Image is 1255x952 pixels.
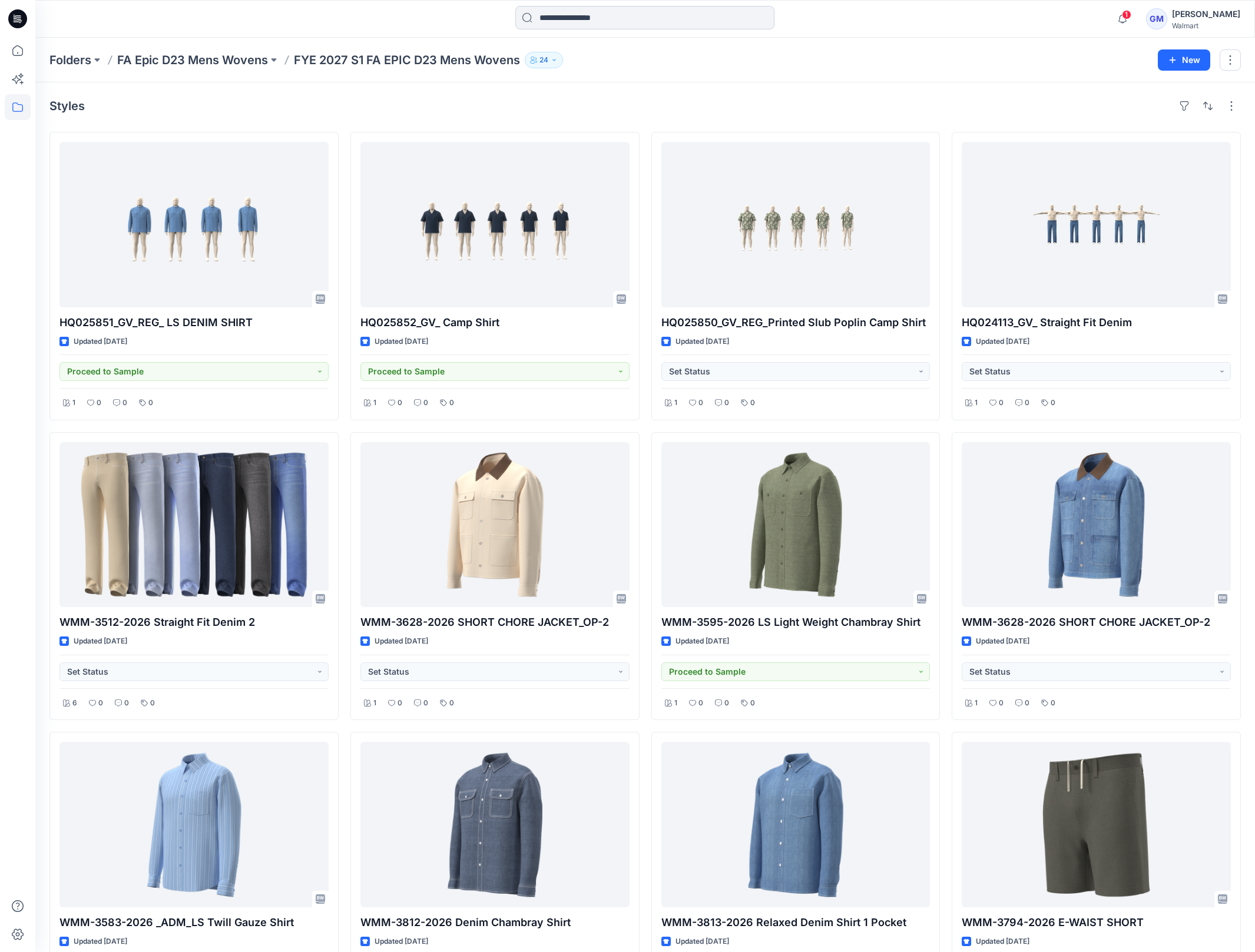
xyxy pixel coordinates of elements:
p: Updated [DATE] [675,936,729,948]
p: WMM-3794-2026 E-WAIST SHORT [962,914,1231,931]
p: 0 [1051,697,1055,709]
p: 0 [423,697,428,709]
p: Updated [DATE] [675,635,729,648]
a: HQ024113_GV_ Straight Fit Denim [962,142,1231,307]
p: 0 [423,397,428,409]
button: 24 [525,52,563,68]
p: FYE 2027 S1 FA EPIC D23 Mens Wovens [294,52,520,68]
p: WMM-3628-2026 SHORT CHORE JACKET_OP-2 [962,614,1231,631]
p: Updated [DATE] [675,336,729,348]
p: 1 [975,397,978,409]
a: WMM-3512-2026 Straight Fit Denim 2 [59,442,329,608]
p: 0 [150,697,155,709]
p: WMM-3812-2026 Denim Chambray Shirt [360,914,630,931]
div: GM [1146,8,1167,29]
p: 24 [539,54,548,67]
p: 0 [724,397,729,409]
p: 0 [999,697,1004,709]
p: 0 [122,397,127,409]
p: 1 [674,697,677,709]
p: 0 [449,697,454,709]
p: Updated [DATE] [976,336,1029,348]
p: 1 [72,397,75,409]
p: 0 [398,397,402,409]
p: 0 [1051,397,1055,409]
p: HQ025850_GV_REG_Printed Slub Poplin Camp Shirt [661,314,931,331]
p: 0 [398,697,402,709]
p: 0 [724,697,729,709]
p: 1 [975,697,978,709]
span: 1 [1122,10,1131,19]
p: 0 [124,697,129,709]
p: Updated [DATE] [74,936,127,948]
p: Updated [DATE] [976,635,1029,648]
p: Updated [DATE] [74,336,127,348]
p: Updated [DATE] [375,336,428,348]
p: 0 [750,397,755,409]
h4: Styles [49,99,85,113]
p: 1 [373,697,376,709]
a: HQ025850_GV_REG_Printed Slub Poplin Camp Shirt [661,142,931,307]
a: HQ025851_GV_REG_ LS DENIM SHIRT [59,142,329,307]
p: 0 [999,397,1004,409]
p: Updated [DATE] [976,936,1029,948]
p: 0 [148,397,153,409]
p: HQ025852_GV_ Camp Shirt [360,314,630,331]
p: 0 [698,697,703,709]
p: 0 [1025,397,1029,409]
p: WMM-3628-2026 SHORT CHORE JACKET_OP-2 [360,614,630,631]
a: WMM-3628-2026 SHORT CHORE JACKET_OP-2 [360,442,630,608]
p: WMM-3595-2026 LS Light Weight Chambray Shirt [661,614,931,631]
p: 0 [750,697,755,709]
p: HQ025851_GV_REG_ LS DENIM SHIRT [59,314,329,331]
a: WMM-3595-2026 LS Light Weight Chambray Shirt [661,442,931,608]
div: [PERSON_NAME] [1172,7,1240,21]
a: WMM-3583-2026 _ADM_LS Twill Gauze Shirt [59,742,329,907]
p: Updated [DATE] [74,635,127,648]
p: Updated [DATE] [375,635,428,648]
a: WMM-3813-2026 Relaxed Denim Shirt 1 Pocket [661,742,931,907]
p: HQ024113_GV_ Straight Fit Denim [962,314,1231,331]
button: New [1158,49,1210,71]
a: FA Epic D23 Mens Wovens [117,52,268,68]
a: WMM-3812-2026 Denim Chambray Shirt [360,742,630,907]
p: 1 [373,397,376,409]
a: WMM-3628-2026 SHORT CHORE JACKET_OP-2 [962,442,1231,608]
a: WMM-3794-2026 E-WAIST SHORT [962,742,1231,907]
p: 1 [674,397,677,409]
p: WMM-3512-2026 Straight Fit Denim 2 [59,614,329,631]
p: 0 [698,397,703,409]
a: Folders [49,52,91,68]
p: WMM-3813-2026 Relaxed Denim Shirt 1 Pocket [661,914,931,931]
div: Walmart [1172,21,1240,30]
p: WMM-3583-2026 _ADM_LS Twill Gauze Shirt [59,914,329,931]
p: 6 [72,697,77,709]
p: 0 [449,397,454,409]
p: 0 [98,697,103,709]
p: Updated [DATE] [375,936,428,948]
p: 0 [97,397,101,409]
a: HQ025852_GV_ Camp Shirt [360,142,630,307]
p: 0 [1025,697,1029,709]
